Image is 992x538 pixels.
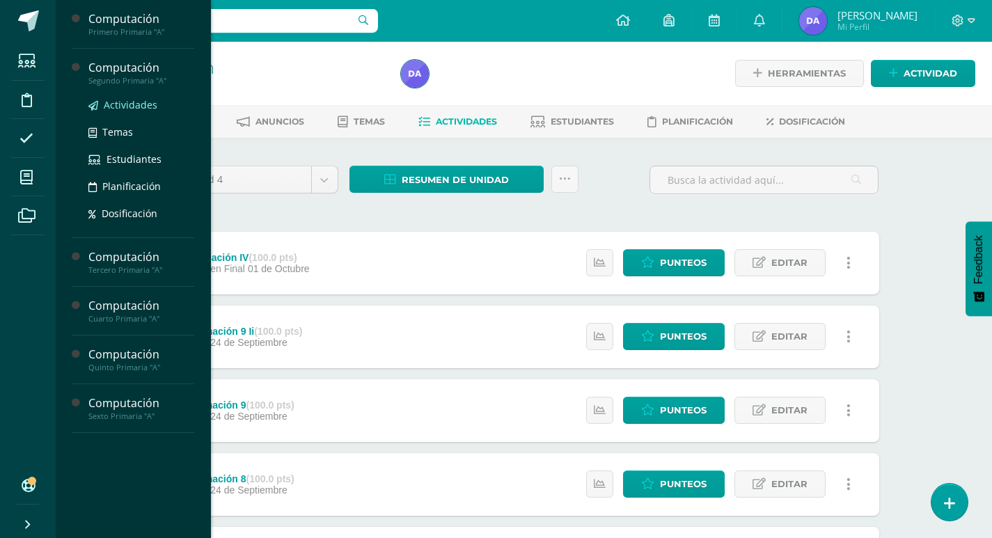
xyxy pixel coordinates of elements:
[623,470,725,498] a: Punteos
[771,324,808,349] span: Editar
[109,77,384,90] div: Primero Primaria 'A'
[88,395,194,411] div: Computación
[88,60,194,86] a: ComputaciónSegundo Primaria "A"
[210,337,288,348] span: 24 de Septiembre
[88,124,194,140] a: Temas
[88,76,194,86] div: Segundo Primaria "A"
[102,207,157,220] span: Dosificación
[551,116,614,127] span: Estudiantes
[88,249,194,275] a: ComputaciónTercero Primaria "A"
[104,98,157,111] span: Actividades
[650,166,878,193] input: Busca la actividad aquí...
[623,323,725,350] a: Punteos
[354,116,385,127] span: Temas
[237,111,304,133] a: Anuncios
[88,265,194,275] div: Tercero Primaria "A"
[102,125,133,139] span: Temas
[735,60,864,87] a: Herramientas
[436,116,497,127] span: Actividades
[530,111,614,133] a: Estudiantes
[88,298,194,324] a: ComputaciónCuarto Primaria "A"
[88,151,194,167] a: Estudiantes
[109,57,384,77] h1: Computación
[185,473,294,484] div: Asignación 8
[170,166,338,193] a: Unidad 4
[88,347,194,363] div: Computación
[88,363,194,372] div: Quinto Primaria "A"
[88,395,194,421] a: ComputaciónSexto Primaria "A"
[65,9,378,33] input: Busca un usuario...
[248,263,310,274] span: 01 de Octubre
[904,61,957,86] span: Actividad
[255,116,304,127] span: Anuncios
[249,252,297,263] strong: (100.0 pts)
[210,411,288,422] span: 24 de Septiembre
[185,326,302,337] div: Asignación 9 Ii
[88,249,194,265] div: Computación
[88,205,194,221] a: Dosificación
[660,250,707,276] span: Punteos
[246,399,294,411] strong: (100.0 pts)
[88,60,194,76] div: Computación
[771,397,808,423] span: Editar
[88,298,194,314] div: Computación
[418,111,497,133] a: Actividades
[185,399,294,411] div: Asignación 9
[660,397,707,423] span: Punteos
[623,397,725,424] a: Punteos
[973,235,985,284] span: Feedback
[871,60,975,87] a: Actividad
[102,180,161,193] span: Planificación
[771,250,808,276] span: Editar
[88,314,194,324] div: Cuarto Primaria "A"
[766,111,845,133] a: Dosificación
[88,27,194,37] div: Primero Primaria "A"
[349,166,544,193] a: Resumen de unidad
[623,249,725,276] a: Punteos
[254,326,302,337] strong: (100.0 pts)
[185,252,309,263] div: Evaluación IV
[180,166,301,193] span: Unidad 4
[107,152,162,166] span: Estudiantes
[966,221,992,316] button: Feedback - Mostrar encuesta
[662,116,733,127] span: Planificación
[647,111,733,133] a: Planificación
[837,8,918,22] span: [PERSON_NAME]
[246,473,294,484] strong: (100.0 pts)
[660,324,707,349] span: Punteos
[210,484,288,496] span: 24 de Septiembre
[837,21,918,33] span: Mi Perfil
[185,263,245,274] span: Examen Final
[88,11,194,37] a: ComputaciónPrimero Primaria "A"
[768,61,846,86] span: Herramientas
[660,471,707,497] span: Punteos
[88,347,194,372] a: ComputaciónQuinto Primaria "A"
[88,97,194,113] a: Actividades
[771,471,808,497] span: Editar
[338,111,385,133] a: Temas
[88,11,194,27] div: Computación
[401,60,429,88] img: 746ac40fa38bec72d7f89dcbbfd4af6a.png
[779,116,845,127] span: Dosificación
[88,411,194,421] div: Sexto Primaria "A"
[402,167,509,193] span: Resumen de unidad
[799,7,827,35] img: 746ac40fa38bec72d7f89dcbbfd4af6a.png
[88,178,194,194] a: Planificación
